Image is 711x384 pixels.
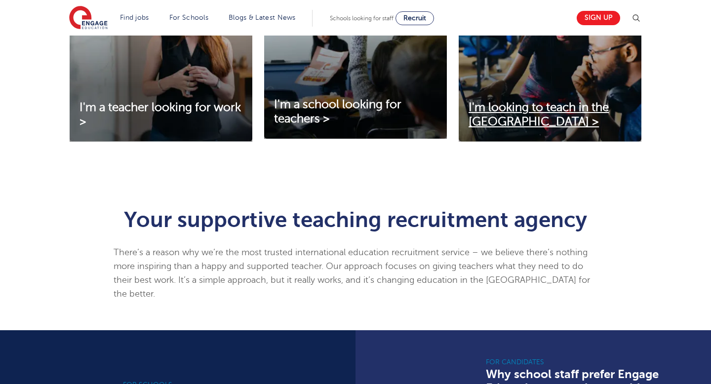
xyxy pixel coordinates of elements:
[79,101,241,128] span: I'm a teacher looking for work >
[469,101,609,128] span: I'm looking to teach in the [GEOGRAPHIC_DATA] >
[577,11,620,25] a: Sign up
[264,98,447,126] a: I'm a school looking for teachers >
[459,101,641,129] a: I'm looking to teach in the [GEOGRAPHIC_DATA] >
[229,14,296,21] a: Blogs & Latest News
[486,357,704,367] h6: For Candidates
[169,14,208,21] a: For Schools
[395,11,434,25] a: Recruit
[114,247,590,299] span: There’s a reason why we’re the most trusted international education recruitment service – we beli...
[69,6,108,31] img: Engage Education
[114,209,598,230] h1: Your supportive teaching recruitment agency
[330,15,394,22] span: Schools looking for staff
[70,101,252,129] a: I'm a teacher looking for work >
[274,98,401,125] span: I'm a school looking for teachers >
[120,14,149,21] a: Find jobs
[403,14,426,22] span: Recruit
